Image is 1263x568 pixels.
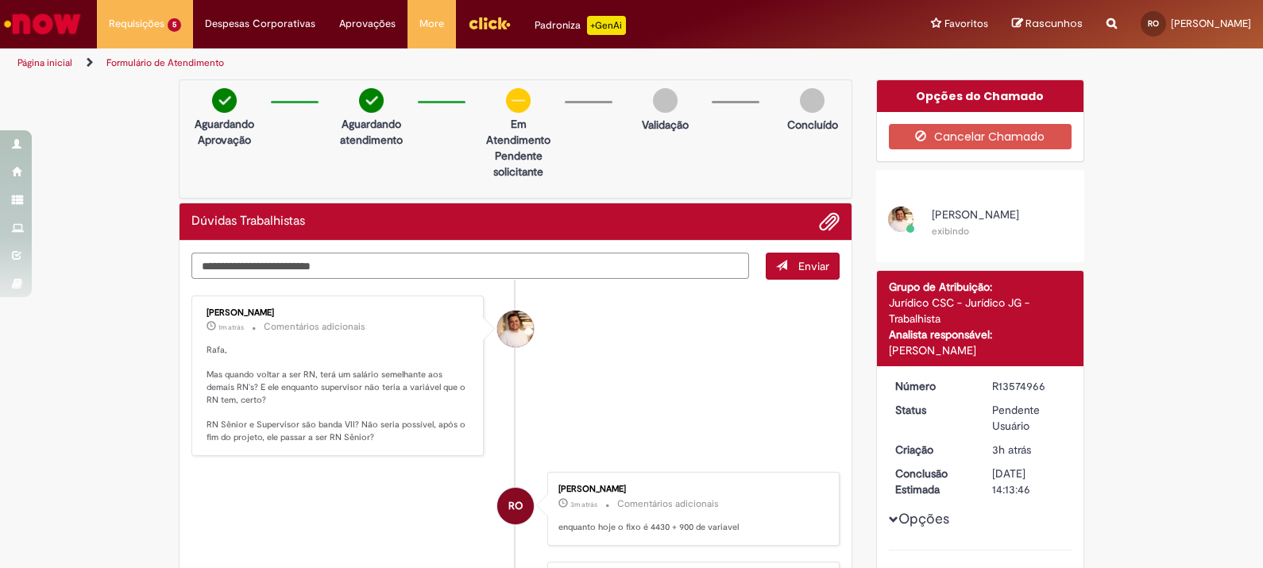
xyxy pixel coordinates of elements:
[109,16,164,32] span: Requisições
[992,402,1066,434] div: Pendente Usuário
[497,311,534,347] div: undefined Online
[1025,16,1083,31] span: Rascunhos
[787,117,838,133] p: Concluído
[932,207,1019,222] span: [PERSON_NAME]
[889,124,1072,149] button: Cancelar Chamado
[944,16,988,32] span: Favoritos
[207,344,471,444] p: Rafa, Mas quando voltar a ser RN, terá um salário semelhante aos demais RN's? E ele enquanto supe...
[205,16,315,32] span: Despesas Corporativas
[508,487,523,525] span: RO
[889,342,1072,358] div: [PERSON_NAME]
[766,253,840,280] button: Enviar
[497,488,534,524] div: Rafaela Marques de Oliveira
[339,16,396,32] span: Aprovações
[570,500,597,509] time: 29/09/2025 11:21:58
[889,295,1072,327] div: Jurídico CSC - Jurídico JG - Trabalhista
[168,18,181,32] span: 5
[506,88,531,113] img: circle-minus.png
[207,308,471,318] div: [PERSON_NAME]
[798,259,829,273] span: Enviar
[1148,18,1159,29] span: RO
[212,88,237,113] img: check-circle-green.png
[883,378,981,394] dt: Número
[186,116,263,148] p: Aguardando Aprovação
[535,16,626,35] div: Padroniza
[2,8,83,40] img: ServiceNow
[883,466,981,497] dt: Conclusão Estimada
[468,11,511,35] img: click_logo_yellow_360x200.png
[570,500,597,509] span: 3m atrás
[883,402,981,418] dt: Status
[12,48,830,78] ul: Trilhas de página
[264,320,365,334] small: Comentários adicionais
[359,88,384,113] img: check-circle-green.png
[877,80,1084,112] div: Opções do Chamado
[889,327,1072,342] div: Analista responsável:
[480,148,557,180] p: Pendente solicitante
[889,279,1072,295] div: Grupo de Atribuição:
[932,225,969,238] small: exibindo
[992,378,1066,394] div: R13574966
[191,214,305,229] h2: Dúvidas Trabalhistas Histórico de tíquete
[1171,17,1251,30] span: [PERSON_NAME]
[653,88,678,113] img: img-circle-grey.png
[191,253,749,280] textarea: Digite sua mensagem aqui...
[992,442,1066,458] div: 29/09/2025 08:35:35
[333,116,410,148] p: Aguardando atendimento
[1012,17,1083,32] a: Rascunhos
[419,16,444,32] span: More
[587,16,626,35] p: +GenAi
[218,323,244,332] time: 29/09/2025 11:24:17
[558,485,823,494] div: [PERSON_NAME]
[819,211,840,232] button: Adicionar anexos
[106,56,224,69] a: Formulário de Atendimento
[883,442,981,458] dt: Criação
[17,56,72,69] a: Página inicial
[992,466,1066,497] div: [DATE] 14:13:46
[642,117,689,133] p: Validação
[992,442,1031,457] span: 3h atrás
[617,497,719,511] small: Comentários adicionais
[218,323,244,332] span: 1m atrás
[992,442,1031,457] time: 29/09/2025 08:35:35
[480,116,557,148] p: Em Atendimento
[800,88,825,113] img: img-circle-grey.png
[558,521,823,534] p: enquanto hoje o fixo é 4430 + 900 de variavel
